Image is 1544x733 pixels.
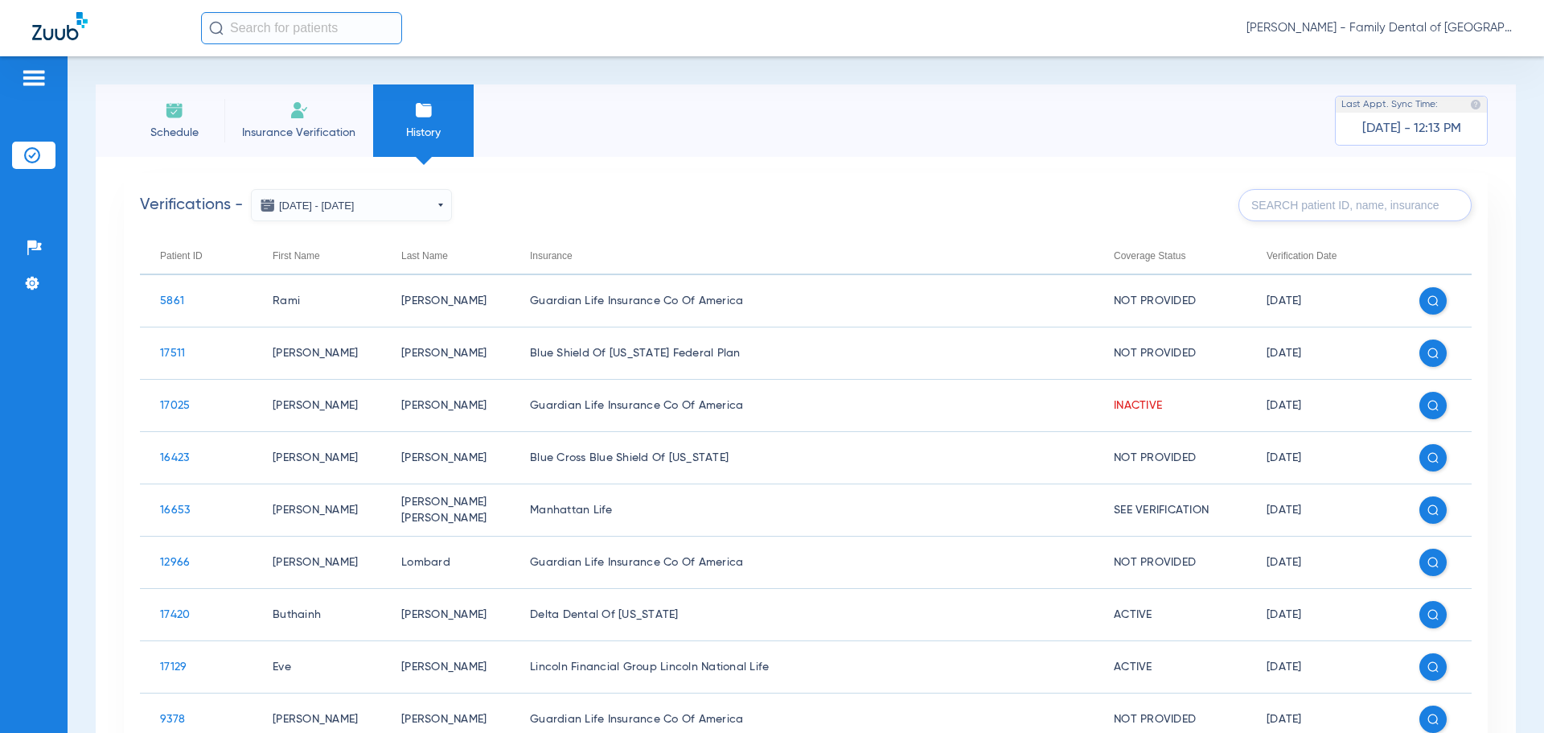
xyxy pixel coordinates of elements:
[253,641,381,694] td: Eve
[160,452,189,463] span: 16423
[160,247,203,265] div: Patient ID
[530,247,1074,265] div: Insurance
[1427,452,1439,463] img: search white icon
[1114,557,1196,568] span: Not Provided
[1114,661,1152,673] span: Active
[1114,504,1209,516] span: See Verification
[1114,247,1185,265] div: Coverage Status
[32,12,88,40] img: Zuub Logo
[140,189,452,221] h2: Verifications -
[289,101,309,120] img: Manual Insurance Verification
[1246,537,1399,589] td: [DATE]
[160,504,190,516] span: 16653
[253,275,381,327] td: Rami
[253,589,381,641] td: Buthainh
[530,400,743,411] span: Guardian Life Insurance Co Of America
[1238,189,1472,221] input: SEARCH patient ID, name, insurance
[530,348,741,359] span: Blue Shield Of [US_STATE] Federal Plan
[1246,327,1399,380] td: [DATE]
[273,247,320,265] div: First Name
[1427,661,1439,673] img: search white icon
[236,125,361,141] span: Insurance Verification
[1246,432,1399,484] td: [DATE]
[530,609,679,620] span: Delta Dental Of [US_STATE]
[1427,295,1439,307] img: search white icon
[1246,20,1512,36] span: [PERSON_NAME] - Family Dental of [GEOGRAPHIC_DATA]
[253,380,381,432] td: [PERSON_NAME]
[160,295,184,307] span: 5861
[1114,348,1196,359] span: Not Provided
[260,197,276,213] img: date icon
[1427,609,1439,620] img: search white icon
[160,714,185,725] span: 9378
[1427,714,1439,725] img: search white icon
[136,125,212,141] span: Schedule
[1267,247,1379,265] div: Verification Date
[530,247,573,265] div: Insurance
[401,247,448,265] div: Last Name
[530,452,729,463] span: Blue Cross Blue Shield Of [US_STATE]
[530,557,743,568] span: Guardian Life Insurance Co Of America
[1114,247,1226,265] div: Coverage Status
[1362,121,1461,137] span: [DATE] - 12:13 PM
[160,348,185,359] span: 17511
[1114,295,1196,307] span: Not Provided
[381,327,510,380] td: [PERSON_NAME]
[21,68,47,88] img: hamburger-icon
[381,432,510,484] td: [PERSON_NAME]
[1246,484,1399,537] td: [DATE]
[253,537,381,589] td: [PERSON_NAME]
[381,537,510,589] td: Lombard
[1427,400,1439,411] img: search white icon
[530,714,743,725] span: Guardian Life Insurance Co Of America
[1114,452,1196,463] span: Not Provided
[209,21,224,35] img: Search Icon
[1114,609,1152,620] span: Active
[253,484,381,537] td: [PERSON_NAME]
[1246,275,1399,327] td: [DATE]
[530,504,613,516] span: Manhattan Life
[251,189,452,221] button: [DATE] - [DATE]
[381,275,510,327] td: [PERSON_NAME]
[1427,348,1439,359] img: search white icon
[1427,504,1439,516] img: search white icon
[273,247,361,265] div: First Name
[201,12,402,44] input: Search for patients
[530,661,769,673] span: Lincoln Financial Group Lincoln National Life
[381,641,510,694] td: [PERSON_NAME]
[401,247,490,265] div: Last Name
[1114,714,1196,725] span: Not Provided
[1427,557,1439,568] img: search white icon
[1114,400,1162,411] span: Inactive
[1246,380,1399,432] td: [DATE]
[414,101,433,120] img: History
[381,589,510,641] td: [PERSON_NAME]
[253,432,381,484] td: [PERSON_NAME]
[381,484,510,537] td: [PERSON_NAME] [PERSON_NAME]
[160,557,190,568] span: 12966
[1341,97,1438,113] span: Last Appt. Sync Time:
[253,327,381,380] td: [PERSON_NAME]
[165,101,184,120] img: Schedule
[160,661,187,673] span: 17129
[1470,99,1481,110] img: last sync help info
[530,295,743,307] span: Guardian Life Insurance Co Of America
[160,609,190,620] span: 17420
[1246,641,1399,694] td: [DATE]
[385,125,462,141] span: History
[160,247,232,265] div: Patient ID
[1267,247,1337,265] div: Verification Date
[160,400,190,411] span: 17025
[1246,589,1399,641] td: [DATE]
[381,380,510,432] td: [PERSON_NAME]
